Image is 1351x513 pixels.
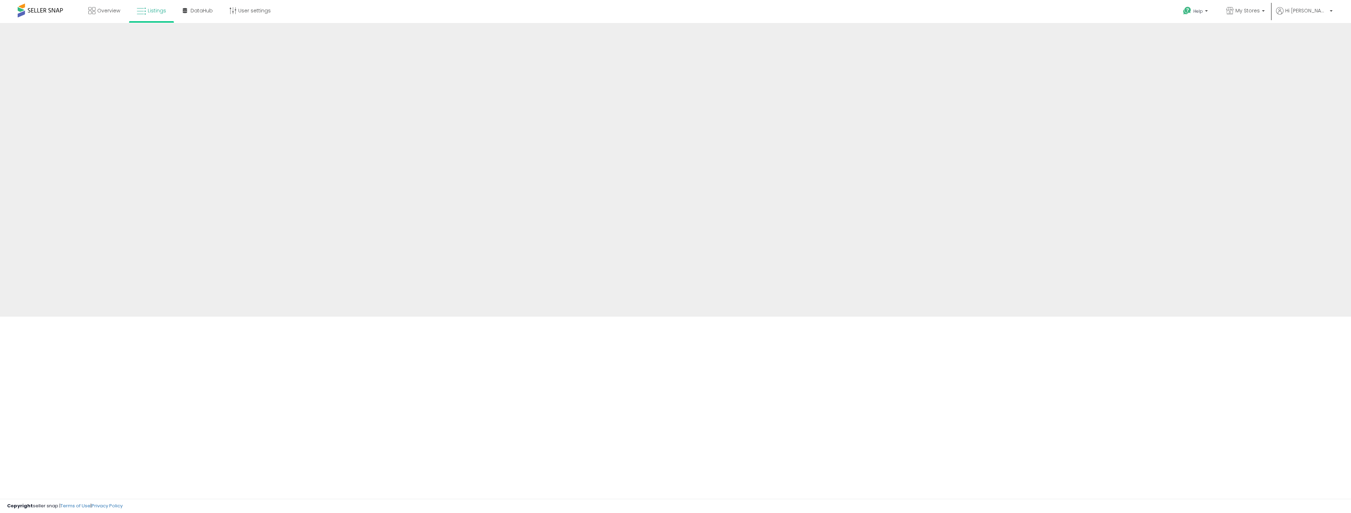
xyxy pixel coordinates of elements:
span: Hi [PERSON_NAME] [1285,7,1328,14]
span: DataHub [191,7,213,14]
a: Hi [PERSON_NAME] [1276,7,1333,23]
a: Help [1177,1,1215,23]
span: Listings [148,7,166,14]
span: My Stores [1235,7,1260,14]
span: Help [1193,8,1203,14]
span: Overview [97,7,120,14]
i: Get Help [1183,6,1192,15]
